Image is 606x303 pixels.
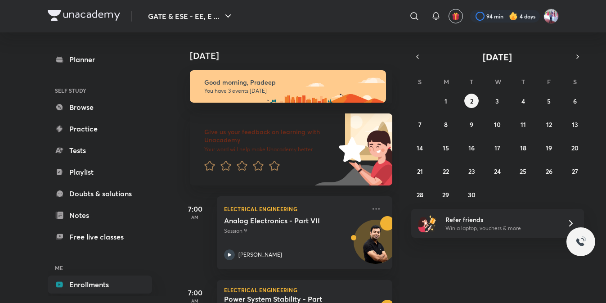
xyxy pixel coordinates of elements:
[494,144,500,152] abbr: September 17, 2025
[547,77,551,86] abbr: Friday
[48,10,120,21] img: Company Logo
[464,94,479,108] button: September 2, 2025
[418,77,422,86] abbr: Sunday
[509,12,518,21] img: streak
[439,94,453,108] button: September 1, 2025
[568,140,582,155] button: September 20, 2025
[542,117,556,131] button: September 12, 2025
[575,236,586,247] img: ttu
[418,214,436,232] img: referral
[224,216,336,225] h5: Analog Electronics - Part VII
[494,167,501,176] abbr: September 24, 2025
[573,97,577,105] abbr: September 6, 2025
[449,9,463,23] button: avatar
[547,97,551,105] abbr: September 5, 2025
[445,224,556,232] p: Win a laptop, vouchers & more
[48,163,152,181] a: Playlist
[224,204,365,214] p: Electrical Engineering
[490,94,504,108] button: September 3, 2025
[417,167,423,176] abbr: September 21, 2025
[439,164,453,178] button: September 22, 2025
[48,260,152,276] h6: ME
[48,98,152,116] a: Browse
[48,185,152,203] a: Doubts & solutions
[444,77,449,86] abbr: Monday
[444,97,447,105] abbr: September 1, 2025
[521,97,525,105] abbr: September 4, 2025
[546,167,552,176] abbr: September 26, 2025
[177,204,213,214] h5: 7:00
[516,117,530,131] button: September 11, 2025
[495,77,501,86] abbr: Wednesday
[573,77,577,86] abbr: Saturday
[48,276,152,294] a: Enrollments
[413,187,427,202] button: September 28, 2025
[204,87,378,95] p: You have 3 events [DATE]
[445,215,556,224] h6: Refer friends
[468,190,476,199] abbr: September 30, 2025
[48,120,152,138] a: Practice
[490,117,504,131] button: September 10, 2025
[464,140,479,155] button: September 16, 2025
[521,77,525,86] abbr: Thursday
[572,120,578,129] abbr: September 13, 2025
[418,120,422,129] abbr: September 7, 2025
[521,120,526,129] abbr: September 11, 2025
[542,140,556,155] button: September 19, 2025
[413,140,427,155] button: September 14, 2025
[439,187,453,202] button: September 29, 2025
[494,120,501,129] abbr: September 10, 2025
[417,144,423,152] abbr: September 14, 2025
[470,97,473,105] abbr: September 2, 2025
[444,120,448,129] abbr: September 8, 2025
[439,117,453,131] button: September 8, 2025
[464,187,479,202] button: September 30, 2025
[204,128,336,144] h6: Give us your feedback on learning with Unacademy
[143,7,239,25] button: GATE & ESE - EE, E ...
[543,9,559,24] img: Pradeep Kumar
[190,70,386,103] img: morning
[48,83,152,98] h6: SELF STUDY
[542,164,556,178] button: September 26, 2025
[224,287,385,293] p: Electrical Engineering
[238,251,282,259] p: [PERSON_NAME]
[571,144,579,152] abbr: September 20, 2025
[413,117,427,131] button: September 7, 2025
[542,94,556,108] button: September 5, 2025
[224,227,365,235] p: Session 9
[442,190,449,199] abbr: September 29, 2025
[48,206,152,224] a: Notes
[516,94,530,108] button: September 4, 2025
[546,144,552,152] abbr: September 19, 2025
[413,164,427,178] button: September 21, 2025
[177,287,213,298] h5: 7:00
[190,50,401,61] h4: [DATE]
[483,51,512,63] span: [DATE]
[470,77,473,86] abbr: Tuesday
[495,97,499,105] abbr: September 3, 2025
[464,164,479,178] button: September 23, 2025
[48,10,120,23] a: Company Logo
[546,120,552,129] abbr: September 12, 2025
[417,190,423,199] abbr: September 28, 2025
[516,140,530,155] button: September 18, 2025
[308,113,392,185] img: feedback_image
[464,117,479,131] button: September 9, 2025
[354,225,397,268] img: Avatar
[520,144,526,152] abbr: September 18, 2025
[177,214,213,220] p: AM
[443,167,449,176] abbr: September 22, 2025
[48,228,152,246] a: Free live classes
[470,120,473,129] abbr: September 9, 2025
[468,144,475,152] abbr: September 16, 2025
[424,50,571,63] button: [DATE]
[48,50,152,68] a: Planner
[490,140,504,155] button: September 17, 2025
[204,146,336,153] p: Your word will help make Unacademy better
[204,78,378,86] h6: Good morning, Pradeep
[516,164,530,178] button: September 25, 2025
[443,144,449,152] abbr: September 15, 2025
[452,12,460,20] img: avatar
[520,167,526,176] abbr: September 25, 2025
[572,167,578,176] abbr: September 27, 2025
